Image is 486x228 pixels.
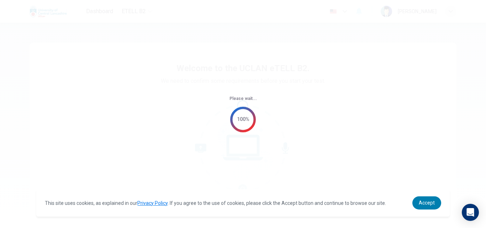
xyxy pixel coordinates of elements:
[419,200,435,206] span: Accept
[229,96,257,101] span: Please wait...
[137,200,168,206] a: Privacy Policy
[237,115,249,123] div: 100%
[45,200,386,206] span: This site uses cookies, as explained in our . If you agree to the use of cookies, please click th...
[412,196,441,210] a: dismiss cookie message
[36,189,449,217] div: cookieconsent
[462,204,479,221] div: Open Intercom Messenger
